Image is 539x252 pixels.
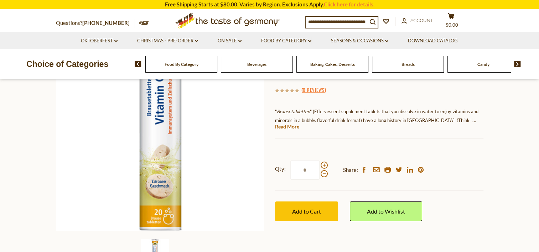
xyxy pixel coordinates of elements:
[56,23,264,231] img: Sunlife Vitamin C "Brause" Effervescent Supplements, 20 ct.
[343,166,358,174] span: Share:
[275,123,299,130] a: Read More
[135,61,141,67] img: previous arrow
[218,37,242,45] a: On Sale
[82,20,130,26] a: [PHONE_NUMBER]
[408,37,458,45] a: Download Catalog
[247,62,266,67] a: Beverages
[324,1,374,7] a: Click here for details.
[331,37,388,45] a: Seasons & Occasions
[401,17,433,25] a: Account
[301,86,326,93] span: ( )
[310,62,355,67] a: Baking, Cakes, Desserts
[303,86,325,94] a: 0 Reviews
[277,109,310,114] em: Brausetabletten
[275,109,478,132] span: " " (Effervescent supplement tablets that you dissolve in water to enjoy vitamins and minerals in...
[56,19,135,28] p: Questions?
[446,22,458,28] span: $0.00
[441,13,462,31] button: $0.00
[275,201,338,221] button: Add to Cart
[514,61,521,67] img: next arrow
[401,62,415,67] a: Breads
[350,201,422,221] a: Add to Wishlist
[477,62,489,67] a: Candy
[292,208,321,215] span: Add to Cart
[410,17,433,23] span: Account
[137,37,198,45] a: Christmas - PRE-ORDER
[81,37,118,45] a: Oktoberfest
[275,164,286,173] strong: Qty:
[290,160,320,180] input: Qty:
[165,62,198,67] a: Food By Category
[261,37,311,45] a: Food By Category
